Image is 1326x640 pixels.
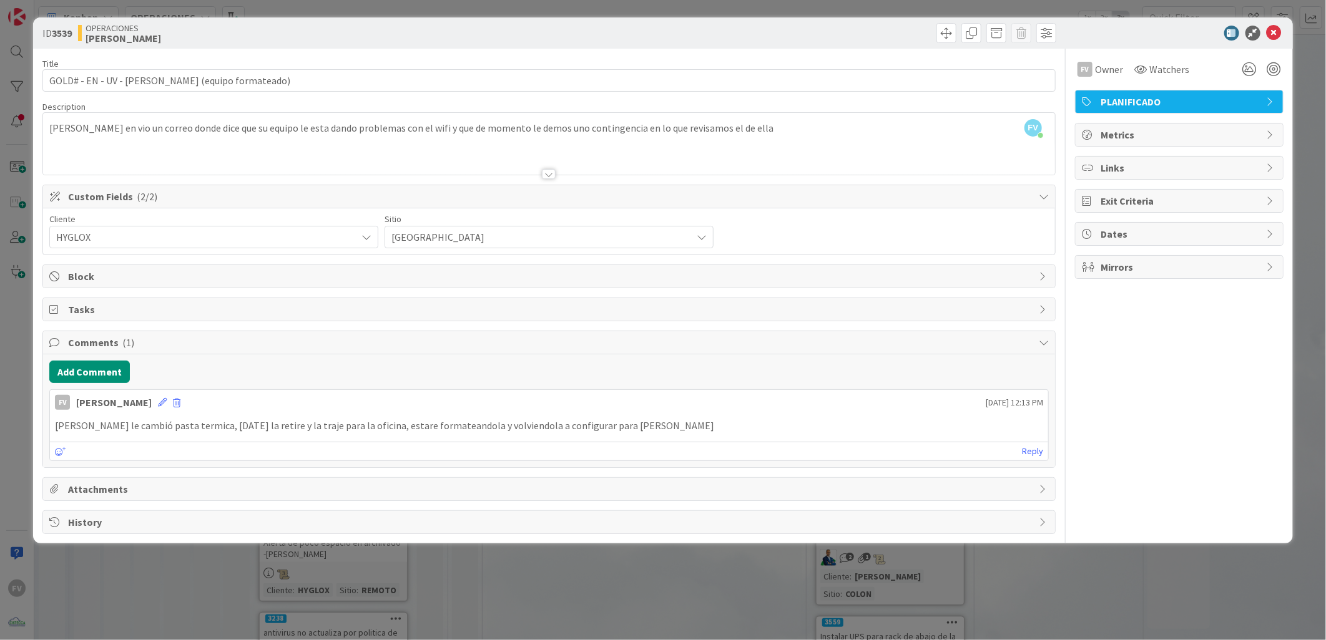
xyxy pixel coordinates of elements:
[1101,193,1260,208] span: Exit Criteria
[68,189,1033,204] span: Custom Fields
[1095,62,1123,77] span: Owner
[385,215,714,223] div: Sitio
[86,33,161,43] b: [PERSON_NAME]
[1101,226,1260,241] span: Dates
[68,482,1033,497] span: Attachments
[1024,119,1042,137] span: FV
[55,395,70,410] div: FV
[42,69,1056,92] input: type card name here...
[1101,127,1260,142] span: Metrics
[49,121,1049,135] p: [PERSON_NAME] en vio un correo donde dice que su equipo le esta dando problemas con el wifi y que...
[68,515,1033,530] span: History
[1101,160,1260,175] span: Links
[49,361,130,383] button: Add Comment
[1022,444,1043,459] a: Reply
[1101,259,1260,274] span: Mirrors
[42,58,59,69] label: Title
[1149,62,1190,77] span: Watchers
[76,395,152,410] div: [PERSON_NAME]
[42,26,72,41] span: ID
[1101,94,1260,109] span: PLANIFICADO
[86,23,161,33] span: OPERACIONES
[122,336,134,349] span: ( 1 )
[137,190,157,203] span: ( 2/2 )
[68,335,1033,350] span: Comments
[986,396,1043,409] span: [DATE] 12:13 PM
[391,228,685,246] span: [GEOGRAPHIC_DATA]
[56,228,350,246] span: HYGLOX
[42,101,86,112] span: Description
[52,27,72,39] b: 3539
[49,215,378,223] div: Cliente
[55,419,1043,433] p: [PERSON_NAME] le cambió pasta termica, [DATE] la retire y la traje para la oficina, estare format...
[68,269,1033,284] span: Block
[68,302,1033,317] span: Tasks
[1078,62,1093,77] div: FV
